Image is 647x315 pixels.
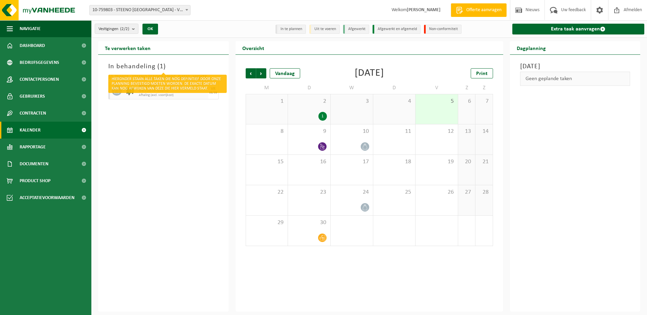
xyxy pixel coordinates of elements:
li: Afgewerkt en afgemeld [373,25,421,34]
span: 30 [291,219,327,226]
h2: Overzicht [236,41,271,54]
span: Offerte aanvragen [465,7,503,14]
span: 11 [377,128,412,135]
h2: Dagplanning [510,41,553,54]
count: (2/2) [120,27,129,31]
li: Afgewerkt [343,25,369,34]
span: 16 [291,158,327,166]
span: 17 [334,158,370,166]
span: 10 [334,128,370,135]
img: WB-1100-HPE-GN-50 [125,86,135,96]
span: 4 [377,98,412,105]
span: 2 [291,98,327,105]
span: 10-759803 - STEENO NV - VICHTE [90,5,190,15]
h3: In behandeling ( ) [108,62,219,72]
li: Uit te voeren [309,25,340,34]
td: D [373,82,416,94]
span: 29 [249,219,285,226]
li: Non-conformiteit [424,25,462,34]
span: 5 [419,98,454,105]
span: 18 [377,158,412,166]
span: Rapportage [20,139,46,155]
span: Contactpersonen [20,71,59,88]
span: Product Shop [20,172,50,189]
h3: [DATE] [520,62,630,72]
div: VR [211,87,216,91]
h2: Te verwerken taken [98,41,157,54]
span: Bedrijfsgegevens [20,54,59,71]
td: M [246,82,288,94]
span: Gebruikers [20,88,45,105]
span: Afhaling (excl. voorrijkost) [139,93,207,97]
td: V [416,82,458,94]
td: Z [458,82,475,94]
div: 05/09 [209,91,217,94]
span: 1 [249,98,285,105]
span: 9 [291,128,327,135]
span: 1 [160,63,163,70]
span: Acceptatievoorwaarden [20,189,74,206]
button: OK [142,24,158,34]
span: Vorige [246,68,256,78]
span: Kalender [20,122,41,139]
span: Documenten [20,155,48,172]
a: Extra taak aanvragen [512,24,645,34]
span: Print [476,71,488,76]
span: 21 [479,158,489,166]
span: 19 [419,158,454,166]
span: 25 [377,189,412,196]
td: Z [475,82,493,94]
span: Dashboard [20,37,45,54]
div: 1 [318,112,327,121]
span: 15 [249,158,285,166]
span: Contracten [20,105,46,122]
span: 26 [419,189,454,196]
span: 13 [462,128,472,135]
span: 27 [462,189,472,196]
span: 14 [479,128,489,135]
span: 7 [479,98,489,105]
span: 28 [479,189,489,196]
div: Geen geplande taken [520,72,630,86]
span: WB-1100-HP restafval [139,89,207,93]
span: 22 [249,189,285,196]
li: In te plannen [275,25,306,34]
div: [DATE] [355,68,384,78]
a: Offerte aanvragen [451,3,507,17]
button: Vestigingen(2/2) [95,24,138,34]
span: 8 [249,128,285,135]
td: W [331,82,373,94]
span: Volgende [256,68,266,78]
span: Restafval [139,84,207,89]
span: 24 [334,189,370,196]
span: 6 [462,98,472,105]
span: 20 [462,158,472,166]
span: 12 [419,128,454,135]
span: 3 [334,98,370,105]
td: D [288,82,331,94]
span: Navigatie [20,20,41,37]
span: 10-759803 - STEENO NV - VICHTE [89,5,191,15]
span: 23 [291,189,327,196]
div: 10-759803 - STEENO [GEOGRAPHIC_DATA] - VICHTE [108,75,219,82]
div: Vandaag [270,68,300,78]
a: Print [471,68,493,78]
strong: [PERSON_NAME] [407,7,441,13]
span: Vestigingen [98,24,129,34]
